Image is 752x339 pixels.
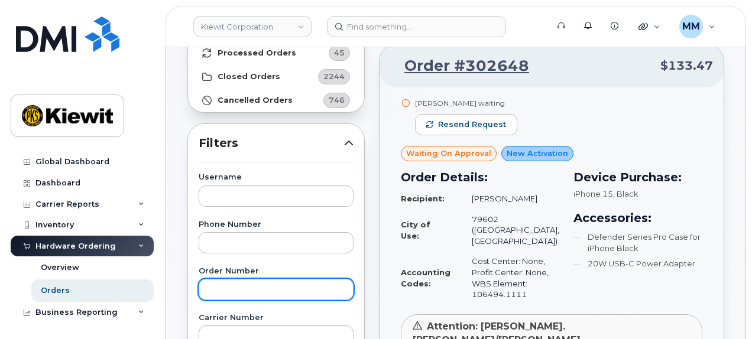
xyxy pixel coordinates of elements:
[188,89,364,112] a: Cancelled Orders746
[461,251,559,304] td: Cost Center: None, Profit Center: None, WBS Element: 106494.1111
[401,168,559,186] h3: Order Details:
[218,48,296,58] strong: Processed Orders
[188,41,364,65] a: Processed Orders45
[199,135,344,152] span: Filters
[199,174,354,181] label: Username
[406,148,491,159] span: Waiting On Approval
[323,71,345,82] span: 2244
[401,194,445,203] strong: Recipient:
[218,72,280,82] strong: Closed Orders
[573,232,702,253] li: Defender Series Pro Case for iPhone Black
[682,19,700,34] span: MM
[630,15,669,38] div: Quicklinks
[507,148,568,159] span: New Activation
[438,119,506,130] span: Resend request
[701,288,743,330] iframe: Messenger Launcher
[199,314,354,322] label: Carrier Number
[401,268,450,288] strong: Accounting Codes:
[573,168,702,186] h3: Device Purchase:
[193,16,312,37] a: Kiewit Corporation
[660,57,713,74] span: $133.47
[329,94,345,106] span: 746
[461,209,559,252] td: 79602 ([GEOGRAPHIC_DATA], [GEOGRAPHIC_DATA])
[573,209,702,227] h3: Accessories:
[334,47,345,58] span: 45
[218,96,293,105] strong: Cancelled Orders
[415,98,517,108] div: [PERSON_NAME] waiting
[573,258,702,269] li: 20W USB-C Power Adapter
[327,16,506,37] input: Find something...
[199,268,354,275] label: Order Number
[188,65,364,89] a: Closed Orders2244
[199,221,354,229] label: Phone Number
[401,220,430,240] strong: City of Use:
[415,114,517,135] button: Resend request
[671,15,724,38] div: Michael Manahan
[573,189,613,198] span: iPhone 15
[461,188,559,209] td: [PERSON_NAME]
[390,56,529,77] a: Order #302648
[613,189,638,198] span: , Black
